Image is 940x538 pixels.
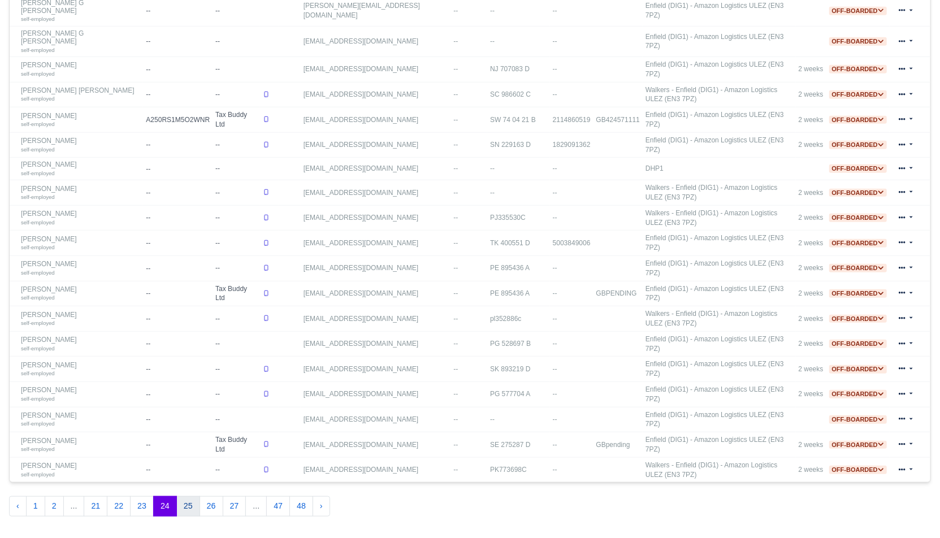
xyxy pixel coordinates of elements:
td: 2 weeks [796,57,826,83]
small: self-employed [21,219,55,225]
span: -- [453,214,458,222]
a: Enfield (DIG1) - Amazon Logistics ULEZ (EN3 7PZ) [646,111,784,128]
td: PG 528697 B [487,331,550,357]
span: Off-boarded [829,37,887,46]
td: 2114860519 [550,107,594,133]
a: Walkers - Enfield (DIG1) - Amazon Logistics ULEZ (EN3 7PZ) [646,209,778,227]
span: -- [453,390,458,398]
iframe: Chat Widget [883,484,940,538]
a: Enfield (DIG1) - Amazon Logistics ULEZ (EN3 7PZ) [646,436,784,453]
button: 27 [223,496,246,517]
span: -- [453,315,458,323]
span: Off-boarded [829,415,887,424]
span: 24 [153,496,177,517]
td: -- [143,205,213,231]
td: -- [213,158,260,180]
td: -- [550,57,594,83]
span: -- [453,164,458,172]
td: 2 weeks [796,231,826,256]
td: -- [143,381,213,407]
td: 2 weeks [796,82,826,107]
td: -- [550,205,594,231]
small: self-employed [21,47,55,53]
span: Off-boarded [829,239,887,248]
a: Walkers - Enfield (DIG1) - Amazon Logistics ULEZ (EN3 7PZ) [646,184,778,201]
td: -- [550,82,594,107]
a: Enfield (DIG1) - Amazon Logistics ULEZ (EN3 7PZ) [646,2,784,19]
td: -- [143,255,213,281]
a: [PERSON_NAME] self-employed [21,411,140,428]
a: [PERSON_NAME] self-employed [21,61,140,77]
span: Off-boarded [829,390,887,398]
td: -- [213,407,260,432]
td: -- [143,357,213,382]
span: Off-boarded [829,264,887,272]
td: PE 895436 A [487,281,550,306]
td: [EMAIL_ADDRESS][DOMAIN_NAME] [301,107,451,133]
span: -- [453,415,458,423]
a: Off-boarded [829,214,887,222]
small: self-employed [21,294,55,301]
a: Off-boarded [829,90,887,98]
td: SW 74 04 21 B [487,107,550,133]
a: Off-boarded [829,7,887,15]
span: -- [453,365,458,373]
td: 2 weeks [796,306,826,332]
td: 5003849006 [550,231,594,256]
td: -- [213,205,260,231]
span: Off-boarded [829,65,887,73]
td: -- [143,281,213,306]
td: -- [143,457,213,482]
button: 48 [289,496,313,517]
td: SE 275287 D [487,432,550,458]
a: Enfield (DIG1) - Amazon Logistics ULEZ (EN3 7PZ) [646,234,784,251]
td: GB424571111 [594,107,643,133]
small: self-employed [21,396,55,402]
a: Enfield (DIG1) - Amazon Logistics ULEZ (EN3 7PZ) [646,285,784,302]
a: Enfield (DIG1) - Amazon Logistics ULEZ (EN3 7PZ) [646,136,784,154]
a: [PERSON_NAME] self-employed [21,285,140,302]
td: -- [143,132,213,158]
small: self-employed [21,170,55,176]
a: Enfield (DIG1) - Amazon Logistics ULEZ (EN3 7PZ) [646,33,784,50]
td: -- [550,432,594,458]
td: -- [550,331,594,357]
small: self-employed [21,320,55,326]
a: [PERSON_NAME] self-employed [21,311,140,327]
td: [EMAIL_ADDRESS][DOMAIN_NAME] [301,231,451,256]
td: [EMAIL_ADDRESS][DOMAIN_NAME] [301,457,451,482]
a: Off-boarded [829,239,887,247]
span: Off-boarded [829,441,887,449]
td: 2 weeks [796,381,826,407]
td: -- [143,231,213,256]
span: -- [453,90,458,98]
a: Enfield (DIG1) - Amazon Logistics ULEZ (EN3 7PZ) [646,335,784,353]
a: Enfield (DIG1) - Amazon Logistics ULEZ (EN3 7PZ) [646,411,784,428]
a: Enfield (DIG1) - Amazon Logistics ULEZ (EN3 7PZ) [646,360,784,378]
small: self-employed [21,71,55,77]
button: 22 [107,496,131,517]
td: -- [550,381,594,407]
a: Off-boarded [829,116,887,124]
td: -- [550,306,594,332]
td: -- [213,26,260,57]
td: -- [143,407,213,432]
a: Off-boarded [829,264,887,272]
td: -- [550,158,594,180]
a: Off-boarded [829,340,887,348]
small: self-employed [21,420,55,427]
td: -- [213,357,260,382]
span: -- [453,289,458,297]
a: Off-boarded [829,141,887,149]
td: 2 weeks [796,255,826,281]
span: -- [453,340,458,348]
td: PE 895436 A [487,255,550,281]
button: 26 [200,496,223,517]
a: [PERSON_NAME] self-employed [21,137,140,153]
td: -- [213,255,260,281]
td: -- [143,331,213,357]
a: Off-boarded [829,189,887,197]
button: Next » [313,496,330,517]
td: [EMAIL_ADDRESS][DOMAIN_NAME] [301,82,451,107]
